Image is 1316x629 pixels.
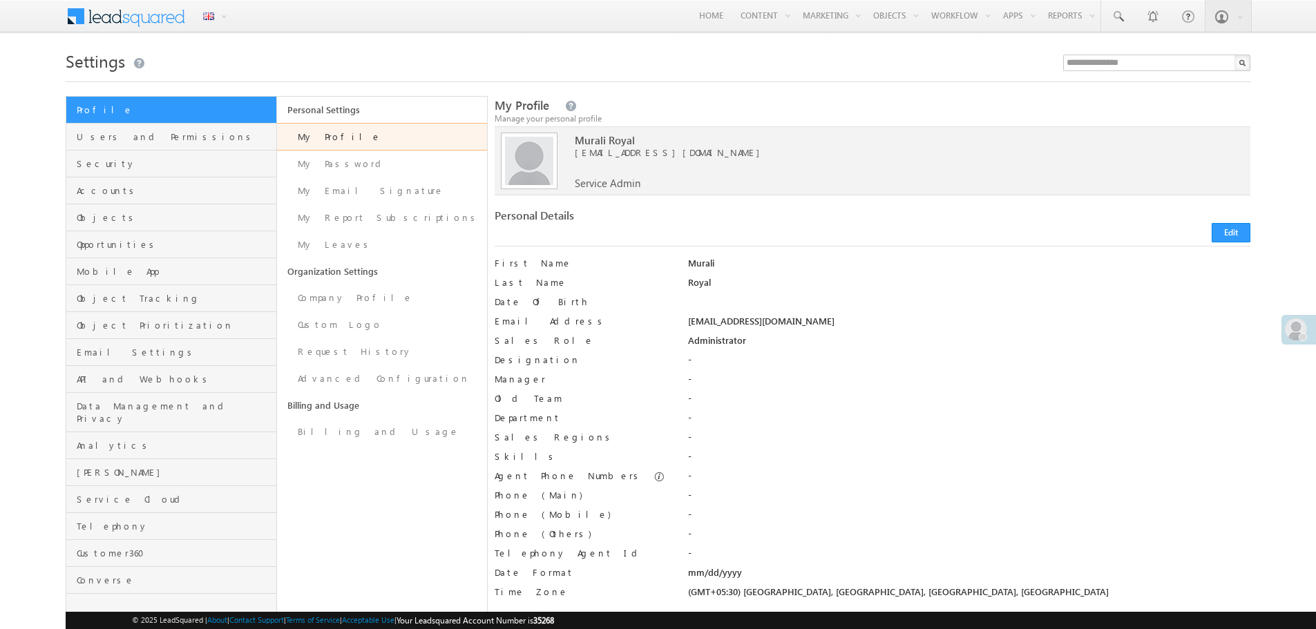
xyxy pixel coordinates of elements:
[495,97,549,113] span: My Profile
[77,574,272,586] span: Converse
[66,312,276,339] a: Object Prioritization
[495,431,669,443] label: Sales Regions
[495,296,669,308] label: Date Of Birth
[277,177,487,204] a: My Email Signature
[495,392,669,405] label: Old Team
[1212,223,1250,242] button: Edit
[229,615,284,624] a: Contact Support
[688,528,1250,547] div: -
[688,276,1250,296] div: Royal
[66,486,276,513] a: Service Cloud
[66,366,276,393] a: API and Webhooks
[77,104,272,116] span: Profile
[495,334,669,347] label: Sales Role
[575,146,1179,159] span: [EMAIL_ADDRESS][DOMAIN_NAME]
[495,354,669,366] label: Designation
[77,373,272,385] span: API and Webhooks
[277,365,487,392] a: Advanced Configuration
[77,130,272,143] span: Users and Permissions
[495,209,863,229] div: Personal Details
[688,566,1250,586] div: mm/dd/yyyy
[132,614,554,627] span: © 2025 LeadSquared | | | | |
[495,470,643,482] label: Agent Phone Numbers
[277,151,487,177] a: My Password
[495,528,669,540] label: Phone (Others)
[66,231,276,258] a: Opportunities
[495,547,669,559] label: Telephony Agent Id
[688,354,1250,373] div: -
[66,124,276,151] a: Users and Permissions
[688,315,1250,334] div: [EMAIL_ADDRESS][DOMAIN_NAME]
[77,238,272,251] span: Opportunities
[688,257,1250,276] div: Murali
[495,508,611,521] label: Phone (Mobile)
[77,292,272,304] span: Object Tracking
[575,134,1179,146] span: Murali Royal
[277,338,487,365] a: Request History
[77,211,272,224] span: Objects
[495,586,669,598] label: Time Zone
[688,508,1250,528] div: -
[495,450,669,463] label: Skills
[688,470,1250,489] div: -
[277,97,487,123] a: Personal Settings
[277,392,487,418] a: Billing and Usage
[342,615,394,624] a: Acceptable Use
[66,285,276,312] a: Object Tracking
[688,450,1250,470] div: -
[277,311,487,338] a: Custom Logo
[66,339,276,366] a: Email Settings
[77,547,272,559] span: Customer360
[277,231,487,258] a: My Leaves
[495,373,669,385] label: Manager
[688,489,1250,508] div: -
[77,400,272,425] span: Data Management and Privacy
[66,97,276,124] a: Profile
[66,432,276,459] a: Analytics
[286,615,340,624] a: Terms of Service
[575,177,640,189] span: Service Admin
[66,567,276,594] a: Converse
[66,50,125,72] span: Settings
[66,151,276,177] a: Security
[495,113,1250,125] div: Manage your personal profile
[77,346,272,358] span: Email Settings
[77,265,272,278] span: Mobile App
[688,412,1250,431] div: -
[688,586,1250,605] div: (GMT+05:30) [GEOGRAPHIC_DATA], [GEOGRAPHIC_DATA], [GEOGRAPHIC_DATA], [GEOGRAPHIC_DATA]
[66,540,276,567] a: Customer360
[277,123,487,151] a: My Profile
[277,204,487,231] a: My Report Subscriptions
[495,276,669,289] label: Last Name
[77,439,272,452] span: Analytics
[495,566,669,579] label: Date Format
[66,393,276,432] a: Data Management and Privacy
[495,315,669,327] label: Email Address
[66,513,276,540] a: Telephony
[277,258,487,284] a: Organization Settings
[688,373,1250,392] div: -
[77,157,272,170] span: Security
[688,334,1250,354] div: Administrator
[207,615,227,624] a: About
[688,392,1250,412] div: -
[277,284,487,311] a: Company Profile
[77,466,272,478] span: [PERSON_NAME]
[495,257,669,269] label: First Name
[495,489,669,501] label: Phone (Main)
[277,418,487,445] a: Billing and Usage
[66,459,276,486] a: [PERSON_NAME]
[77,493,272,505] span: Service Cloud
[66,177,276,204] a: Accounts
[77,520,272,532] span: Telephony
[66,204,276,231] a: Objects
[688,431,1250,450] div: -
[77,184,272,197] span: Accounts
[66,258,276,285] a: Mobile App
[77,319,272,331] span: Object Prioritization
[688,547,1250,566] div: -
[397,615,554,626] span: Your Leadsquared Account Number is
[495,412,669,424] label: Department
[533,615,554,626] span: 35268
